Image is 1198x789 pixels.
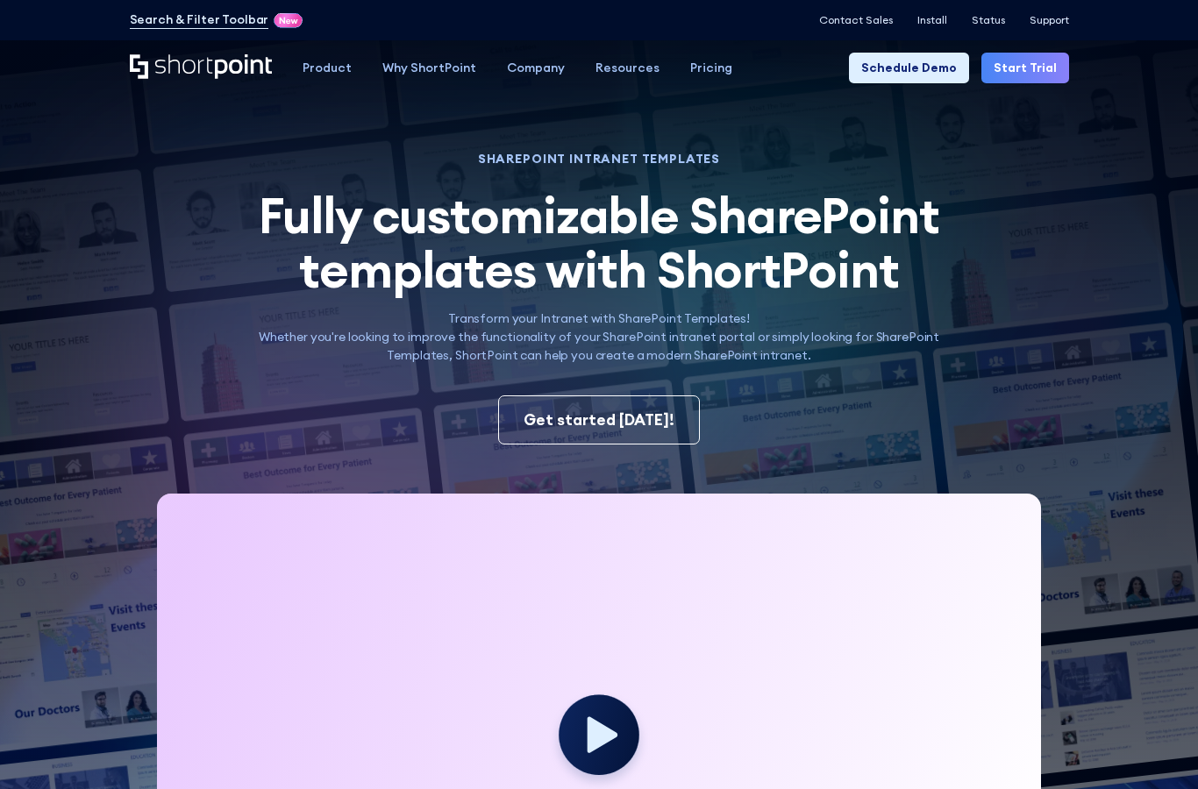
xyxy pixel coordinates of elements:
a: Resources [581,53,675,83]
a: Schedule Demo [849,53,969,83]
a: Search & Filter Toolbar [130,11,269,29]
div: Resources [595,59,660,77]
div: Pricing [690,59,732,77]
a: Get started [DATE]! [498,395,700,444]
div: Company [507,59,565,77]
div: Why ShortPoint [382,59,476,77]
a: Product [288,53,367,83]
a: Home [130,54,273,81]
div: Product [303,59,352,77]
a: Contact Sales [819,14,893,26]
a: Support [1030,14,1069,26]
span: Fully customizable SharePoint templates with ShortPoint [259,184,939,301]
a: Company [492,53,581,83]
a: Install [917,14,947,26]
iframe: Chat Widget [1110,705,1198,789]
a: Pricing [675,53,748,83]
p: Transform your Intranet with SharePoint Templates! Whether you're looking to improve the function... [240,309,959,365]
a: Start Trial [981,53,1069,83]
h1: SHAREPOINT INTRANET TEMPLATES [240,153,959,164]
a: Why ShortPoint [367,53,492,83]
a: Status [972,14,1005,26]
div: Get started [DATE]! [524,409,674,431]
